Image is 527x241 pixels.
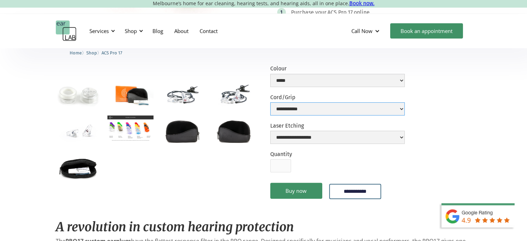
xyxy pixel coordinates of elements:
[107,115,153,141] a: open lightbox
[280,10,282,15] div: 1
[354,9,370,16] div: online
[159,79,205,110] a: open lightbox
[125,27,137,34] div: Shop
[121,20,145,41] div: Shop
[70,49,86,57] li: 〉
[194,21,223,41] a: Contact
[327,9,353,16] div: ACS Pro 17
[147,21,169,41] a: Blog
[351,27,372,34] div: Call Now
[159,115,205,146] a: open lightbox
[70,50,82,55] span: Home
[56,79,102,110] a: open lightbox
[107,79,153,110] a: open lightbox
[102,50,122,55] span: ACS Pro 17
[86,50,97,55] span: Shop
[270,94,405,101] label: Cord/Grip
[89,27,109,34] div: Services
[85,20,117,41] div: Services
[70,49,82,56] a: Home
[291,9,326,16] div: Purchase your
[211,79,257,110] a: open lightbox
[56,152,102,182] a: open lightbox
[102,49,122,56] a: ACS Pro 17
[56,20,77,41] a: home
[346,20,387,41] div: Call Now
[270,183,322,199] a: Buy now
[270,65,405,72] label: Colour
[211,115,257,146] a: open lightbox
[56,219,294,235] em: A revolution in custom hearing protection
[86,49,102,57] li: 〉
[86,49,97,56] a: Shop
[270,122,405,129] label: Laser Etching
[270,151,292,157] label: Quantity
[390,23,463,38] a: Book an appointment
[169,21,194,41] a: About
[56,115,102,146] a: open lightbox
